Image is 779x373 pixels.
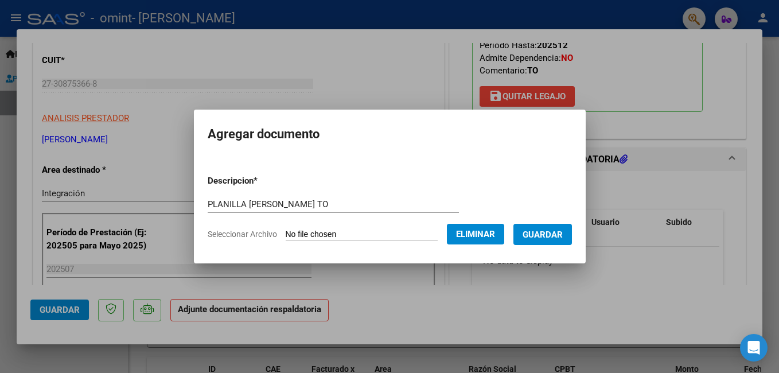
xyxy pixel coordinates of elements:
[447,224,504,244] button: Eliminar
[208,230,277,239] span: Seleccionar Archivo
[208,123,572,145] h2: Agregar documento
[523,230,563,240] span: Guardar
[513,224,572,245] button: Guardar
[740,334,768,362] div: Open Intercom Messenger
[456,229,495,239] span: Eliminar
[208,174,317,188] p: Descripcion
